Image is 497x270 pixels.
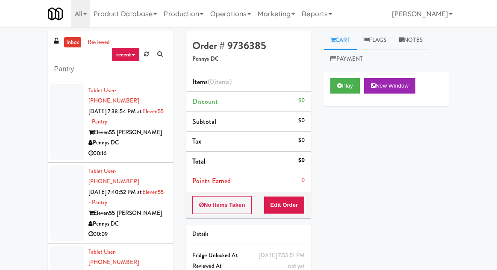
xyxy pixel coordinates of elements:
[298,155,305,166] div: $0
[192,40,305,51] h4: Order # 9736385
[192,250,305,261] div: Fridge Unlocked At
[324,50,369,69] a: Payment
[324,31,357,50] a: Cart
[208,77,232,87] span: (0 )
[298,135,305,146] div: $0
[88,248,139,267] a: Tablet User· [PHONE_NUMBER]
[192,77,232,87] span: Items
[298,115,305,126] div: $0
[88,208,167,219] div: Eleven55 [PERSON_NAME]
[54,62,167,77] input: Search vision orders
[88,229,167,240] div: 00:09
[112,48,140,62] a: recent
[48,82,173,163] li: Tablet User· [PHONE_NUMBER][DATE] 7:38:54 PM atEleven55 - PantryEleven55 [PERSON_NAME]Pennys DC00:16
[330,78,360,94] button: Play
[264,196,305,214] button: Edit Order
[301,175,305,185] div: 0
[88,127,167,138] div: Eleven55 [PERSON_NAME]
[88,167,139,186] a: Tablet User· [PHONE_NUMBER]
[192,156,206,166] span: Total
[215,77,230,87] ng-pluralize: items
[393,31,429,50] a: Notes
[64,37,82,48] a: inbox
[192,97,218,106] span: Discount
[357,31,393,50] a: Flags
[48,6,63,21] img: Micromart
[192,117,217,126] span: Subtotal
[192,56,305,62] h5: Pennys DC
[192,196,252,214] button: No Items Taken
[88,188,142,196] span: [DATE] 7:40:52 PM at
[288,262,305,270] span: not yet
[88,148,167,159] div: 00:16
[88,86,139,105] a: Tablet User· [PHONE_NUMBER]
[88,138,167,148] div: Pennys DC
[88,219,167,229] div: Pennys DC
[192,176,231,186] span: Points Earned
[192,229,305,240] div: Details
[298,95,305,106] div: $0
[192,136,201,146] span: Tax
[88,107,142,115] span: [DATE] 7:38:54 PM at
[85,37,112,48] a: reviewed
[364,78,415,94] button: New Window
[259,250,305,261] div: [DATE] 7:53:51 PM
[48,163,173,244] li: Tablet User· [PHONE_NUMBER][DATE] 7:40:52 PM atEleven55 - PantryEleven55 [PERSON_NAME]Pennys DC00:09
